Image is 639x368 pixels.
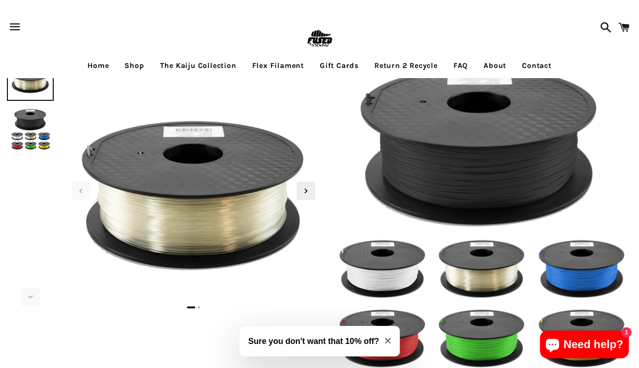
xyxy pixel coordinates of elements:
[153,54,243,77] a: The Kaiju Collection
[72,182,90,200] div: Previous slide
[245,54,311,77] a: Flex Filament
[198,307,200,308] span: Go to slide 2
[187,307,195,308] span: Go to slide 1
[477,54,513,77] a: About
[515,54,558,77] a: Contact
[81,54,116,77] a: Home
[537,331,632,361] inbox-online-store-chat: Shopify online store chat
[118,54,151,77] a: Shop
[447,54,475,77] a: FAQ
[313,54,366,77] a: Gift Cards
[7,105,54,152] img: [3D printed Shoes] - lightweight custom 3dprinted shoes sneakers sandals fused footwear
[304,24,335,54] img: FUSEDfootwear
[367,54,445,77] a: Return 2 Recycle
[297,182,315,200] div: Next slide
